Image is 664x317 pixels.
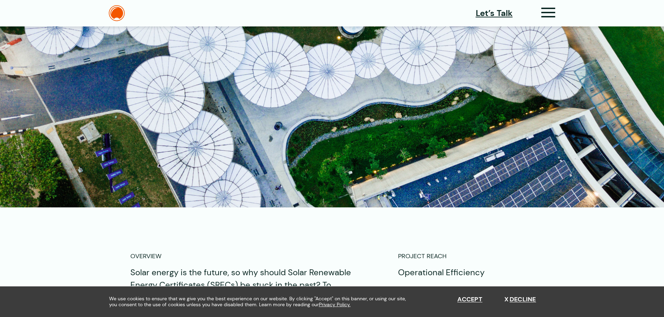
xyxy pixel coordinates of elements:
[109,296,412,308] span: We use cookies to ensure that we give you the best experience on our website. By clicking "Accept...
[398,266,534,279] p: Operational Efficiency
[398,252,534,261] p: PROJECT REACH
[130,252,362,261] p: OVERVIEW
[457,296,482,303] button: Accept
[476,7,513,19] a: Let’s Talk
[504,296,536,303] button: Decline
[109,5,125,21] img: The Daylight Studio Logo
[319,302,351,308] a: Privacy Policy.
